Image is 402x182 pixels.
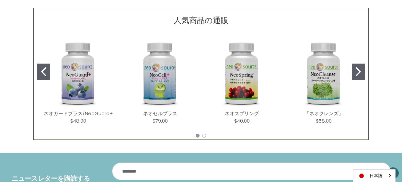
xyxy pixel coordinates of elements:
div: $40.00 [234,117,250,125]
a: 「ネオクレンズ」 [304,110,343,117]
a: 日本語 [353,170,395,182]
div: Language [353,169,396,182]
div: NeoCell Plus [119,33,201,130]
div: $58.00 [316,117,332,125]
div: NeoSpring [201,33,283,130]
div: NeoCleanse [283,33,365,130]
img: 「ネオクレンズ」 [288,38,360,110]
img: ネオセルプラス [124,38,196,110]
aside: Language selected: 日本語 [353,169,396,182]
p: 人気商品の通販 [174,15,228,26]
img: ネオガードプラス/NeoGuard+ [42,38,114,110]
img: ネオスプリング [206,38,278,110]
button: Go to slide 1 [37,64,50,80]
a: ネオセルプラス [143,110,177,117]
a: ネオガードプラス/NeoGuard+ [44,110,113,117]
div: $48.00 [70,117,86,125]
div: $79.00 [153,117,168,125]
div: NeoGuard Plus [37,33,119,130]
a: ネオスプリング [225,110,259,117]
button: Go to slide 2 [352,64,365,80]
button: Go to slide 2 [202,134,206,138]
button: Go to slide 1 [196,134,200,138]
